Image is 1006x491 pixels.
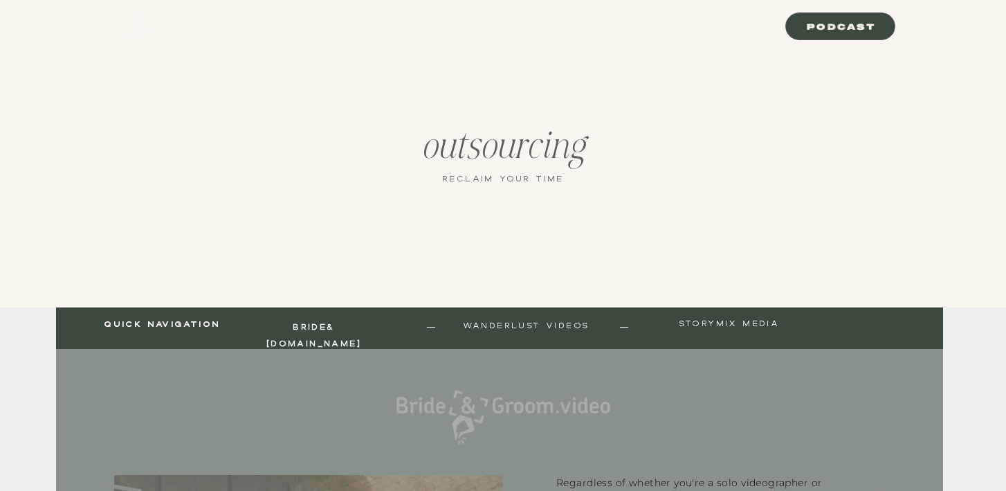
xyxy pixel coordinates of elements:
a: Podcast [431,19,486,32]
h2: reclaim your time [219,172,787,186]
a: — [619,319,631,334]
a: — [426,319,438,334]
b: bride&[DOMAIN_NAME] [266,321,361,349]
a: ABOUT [595,19,630,32]
a: Podcast [794,19,888,32]
a: quick navigation [102,319,222,334]
a: Wanderlust Videos [455,321,597,337]
a: bride&[DOMAIN_NAME] [250,319,377,334]
a: HOME [376,19,405,32]
a: storymix media [672,319,786,334]
a: resources [499,19,563,32]
h1: outsourcing [219,124,787,179]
